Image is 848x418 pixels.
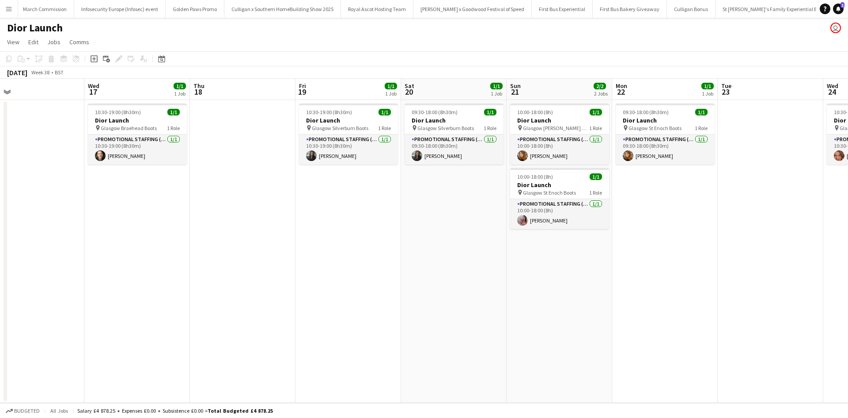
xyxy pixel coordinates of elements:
div: BST [55,69,64,76]
button: Royal Ascot Hosting Team [341,0,413,18]
button: Culligan x Southern HomeBuilding Show 2025 [224,0,341,18]
a: View [4,36,23,48]
span: 1 [840,2,844,8]
div: [DATE] [7,68,27,77]
span: Comms [69,38,89,46]
button: Golden Paws Promo [166,0,224,18]
button: [PERSON_NAME] x Goodwood Festival of Speed [413,0,532,18]
a: Edit [25,36,42,48]
div: Salary £4 878.25 + Expenses £0.00 + Subsistence £0.00 = [77,407,273,414]
span: All jobs [49,407,70,414]
span: Edit [28,38,38,46]
span: View [7,38,19,46]
button: First Bus Experiential [532,0,593,18]
span: Total Budgeted £4 878.25 [208,407,273,414]
span: Budgeted [14,408,40,414]
button: Budgeted [4,406,41,416]
a: Jobs [44,36,64,48]
app-user-avatar: Joanne Milne [830,23,841,33]
a: Comms [66,36,93,48]
button: Infosecurity Europe (Infosec) event [74,0,166,18]
a: 1 [833,4,844,14]
button: St [PERSON_NAME]'s Family Experiential Event [715,0,834,18]
button: Culligan Bonus [667,0,715,18]
button: First Bus Bakery Giveaway [593,0,667,18]
span: Jobs [47,38,61,46]
span: Week 38 [29,69,51,76]
h1: Dior Launch [7,21,63,35]
button: March Commission [16,0,74,18]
